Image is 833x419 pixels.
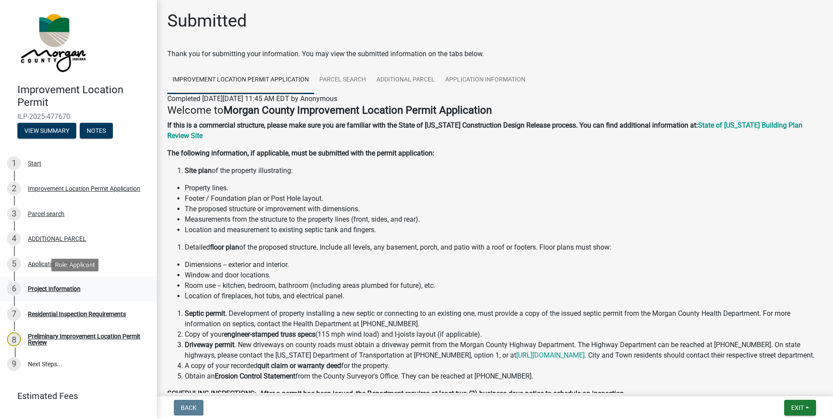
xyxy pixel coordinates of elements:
[185,166,212,175] strong: Site plan
[17,9,88,74] img: Morgan County, Indiana
[28,261,92,267] div: Application Information
[185,340,823,361] li: . New driveways on county roads must obtain a driveway permit from the Morgan County Highway Depa...
[17,123,76,139] button: View Summary
[7,232,21,246] div: 4
[784,400,816,416] button: Exit
[185,371,823,382] li: Obtain an from the County Surveyor's Office. They can be reached at [PHONE_NUMBER].
[185,225,823,235] li: Location and measurement to existing septic tank and fingers.
[167,121,803,140] a: State of [US_STATE] Building Plan Review Site
[28,236,86,242] div: ADDITIONAL PARCEL
[185,309,225,318] strong: Septic permit
[440,66,531,94] a: Application Information
[28,211,64,217] div: Parcel search
[167,66,314,94] a: Improvement Location Permit Application
[185,260,823,270] li: Dimensions -- exterior and interior.
[210,243,239,251] strong: floor plan
[257,362,341,370] strong: quit claim or warranty deed
[185,242,823,253] li: Detailed of the proposed structure. Include all levels, any basement, porch, and patio with a roo...
[185,329,823,340] li: Copy of your (115 mph wind load) and I-joists layout (if applicable).
[7,257,21,271] div: 5
[314,66,371,94] a: Parcel search
[7,156,21,170] div: 1
[167,95,337,103] span: Completed [DATE][DATE] 11:45 AM EDT by Anonymous
[791,404,804,411] span: Exit
[224,330,315,338] strong: engineer-stamped truss specs
[185,214,823,225] li: Measurements from the structure to the property lines (front, sides, and rear).
[167,10,247,31] h1: Submitted
[167,49,823,59] div: Thank you for submitting your information. You may view the submitted information on the tabs below.
[17,84,150,109] h4: Improvement Location Permit
[223,104,492,116] strong: Morgan County Improvement Location Permit Application
[371,66,440,94] a: ADDITIONAL PARCEL
[28,333,143,345] div: Preliminary Improvement Location Permit Review
[28,186,140,192] div: Improvement Location Permit Application
[167,104,823,117] h4: Welcome to
[185,308,823,329] li: . Development of property installing a new septic or connecting to an existing one, must provide ...
[185,291,823,301] li: Location of fireplaces, hot tubs, and electrical panel.
[181,404,196,411] span: Back
[7,307,21,321] div: 7
[185,270,823,280] li: Window and door locations.
[80,128,113,135] wm-modal-confirm: Notes
[7,387,143,405] a: Estimated Fees
[185,193,823,204] li: Footer / Foundation plan or Post Hole layout.
[28,160,41,166] div: Start
[516,351,585,359] a: [URL][DOMAIN_NAME]
[28,311,126,317] div: Residential Inspection Requirements
[215,372,295,380] strong: Erosion Control Statement
[185,280,823,291] li: Room use -- kitchen, bedroom, bathroom (including areas plumbed for future), etc.
[185,341,234,349] strong: Driveway permit
[7,332,21,346] div: 8
[17,128,76,135] wm-modal-confirm: Summary
[174,400,203,416] button: Back
[167,149,434,157] strong: The following information, if applicable, must be submitted with the permit application:
[28,286,81,292] div: Project Information
[17,112,139,121] span: ILP-2025-477670
[7,207,21,221] div: 3
[185,166,823,176] li: of the property illustrating:
[167,389,626,398] strong: SCHEDULING INSPECTIONS: After a permit has been issued, the Department requires at least two (2) ...
[185,361,823,371] li: A copy of your recorded for the property.
[80,123,113,139] button: Notes
[51,259,98,271] div: Role: Applicant
[7,182,21,196] div: 2
[185,204,823,214] li: The proposed structure or improvement with dimensions.
[167,121,698,129] strong: If this is a commercial structure, please make sure you are familiar with the State of [US_STATE]...
[185,183,823,193] li: Property lines.
[7,282,21,296] div: 6
[7,357,21,371] div: 9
